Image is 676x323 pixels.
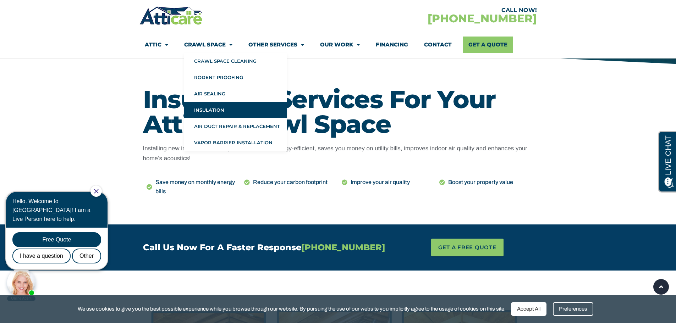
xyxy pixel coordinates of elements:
[338,7,537,13] div: CALL NOW!
[145,37,168,53] a: Attic
[553,302,593,316] div: Preferences
[463,37,513,53] a: Get A Quote
[424,37,452,53] a: Contact
[184,53,287,69] a: Crawl Space Cleaning
[184,37,232,53] a: Crawl Space
[184,134,287,151] a: Vapor Barrier Installation
[320,37,360,53] a: Our Work
[184,69,287,85] a: Rodent Proofing
[301,242,385,252] span: [PHONE_NUMBER]
[78,305,506,313] span: We use cookies to give you the best possible experience while you browse through our website. By ...
[184,85,287,102] a: Air Sealing
[251,178,328,187] span: Reduce your carbon footprint
[184,118,287,134] a: Air Duct Repair & Replacement
[143,243,394,252] h4: Call Us Now For A Faster Response
[154,178,237,196] span: Save money on monthly energy bills
[143,144,533,163] p: Installing new insulation makes your home more energy-efficient, saves you money on utility bills...
[511,302,546,316] div: Accept All
[376,37,408,53] a: Financing
[446,178,513,187] span: Boost your property value
[438,242,496,253] span: GET A FREE QUOTE
[145,37,532,53] nav: Menu
[184,53,287,151] ul: Crawl Space
[184,102,287,118] a: Insulation
[143,87,533,137] h1: Insulation Services For Your Attic & Crawl Space
[17,6,57,15] span: Opens a chat window
[431,239,504,256] a: GET A FREE QUOTE
[349,178,410,187] span: Improve your air quality
[248,37,304,53] a: Other Services
[4,185,117,302] iframe: Chat Invitation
